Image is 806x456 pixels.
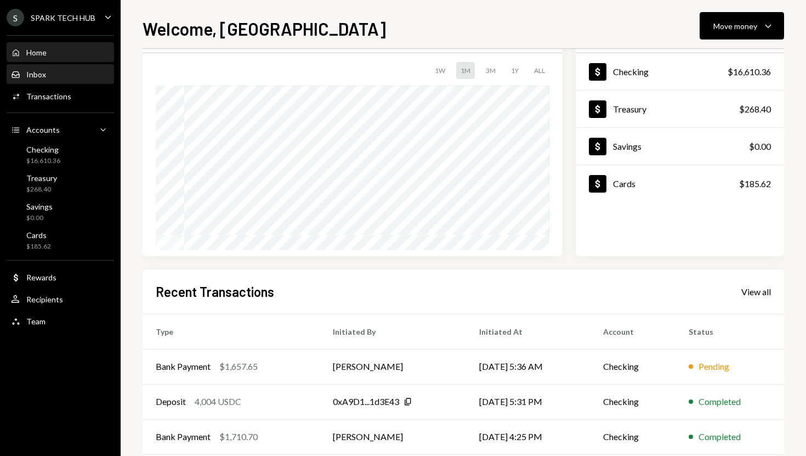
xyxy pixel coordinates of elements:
a: Treasury$268.40 [576,91,784,127]
div: Deposit [156,395,186,408]
th: Initiated By [320,314,466,349]
div: Savings [613,141,642,151]
div: Move money [713,20,757,32]
div: Cards [26,230,51,240]
div: $1,657.65 [219,360,258,373]
div: View all [741,286,771,297]
th: Account [590,314,676,349]
div: 1Y [507,62,523,79]
td: [PERSON_NAME] [320,419,466,454]
div: Completed [699,395,741,408]
a: Home [7,42,114,62]
a: Inbox [7,64,114,84]
div: Pending [699,360,729,373]
a: Savings$0.00 [576,128,784,165]
div: $16,610.36 [728,65,771,78]
div: 1W [430,62,450,79]
div: Completed [699,430,741,443]
div: Cards [613,178,635,189]
td: [DATE] 4:25 PM [466,419,591,454]
div: $0.00 [749,140,771,153]
div: Rewards [26,273,56,282]
div: Team [26,317,46,326]
div: $268.40 [739,103,771,116]
a: Cards$185.62 [576,165,784,202]
td: [DATE] 5:36 AM [466,349,591,384]
div: Accounts [26,125,60,134]
td: [PERSON_NAME] [320,349,466,384]
div: $16,610.36 [26,156,60,166]
div: SPARK TECH HUB [31,13,95,22]
a: Team [7,311,114,331]
div: Checking [26,145,60,154]
div: $0.00 [26,213,53,223]
a: Transactions [7,86,114,106]
div: 4,004 USDC [195,395,241,408]
div: Home [26,48,47,57]
td: Checking [590,384,676,419]
div: $268.40 [26,185,57,194]
div: Bank Payment [156,360,211,373]
a: Accounts [7,120,114,139]
div: ALL [530,62,549,79]
a: Savings$0.00 [7,199,114,225]
td: [DATE] 5:31 PM [466,384,591,419]
div: $185.62 [739,177,771,190]
th: Status [676,314,784,349]
th: Initiated At [466,314,591,349]
div: Recipients [26,295,63,304]
div: Inbox [26,70,46,79]
a: View all [741,285,771,297]
div: Transactions [26,92,71,101]
div: $1,710.70 [219,430,258,443]
a: Cards$185.62 [7,227,114,254]
div: Bank Payment [156,430,211,443]
a: Checking$16,610.36 [576,53,784,90]
button: Move money [700,12,784,40]
div: 0xA9D1...1d3E43 [333,395,399,408]
div: Treasury [26,173,57,183]
h1: Welcome, [GEOGRAPHIC_DATA] [143,18,386,40]
div: Savings [26,202,53,211]
div: $185.62 [26,242,51,251]
td: Checking [590,419,676,454]
a: Rewards [7,267,114,287]
div: Checking [613,66,649,77]
div: 3M [481,62,500,79]
a: Recipients [7,289,114,309]
div: S [7,9,24,26]
a: Treasury$268.40 [7,170,114,196]
div: Treasury [613,104,646,114]
h2: Recent Transactions [156,283,274,301]
a: Checking$16,610.36 [7,142,114,168]
td: Checking [590,349,676,384]
th: Type [143,314,320,349]
div: 1M [456,62,475,79]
